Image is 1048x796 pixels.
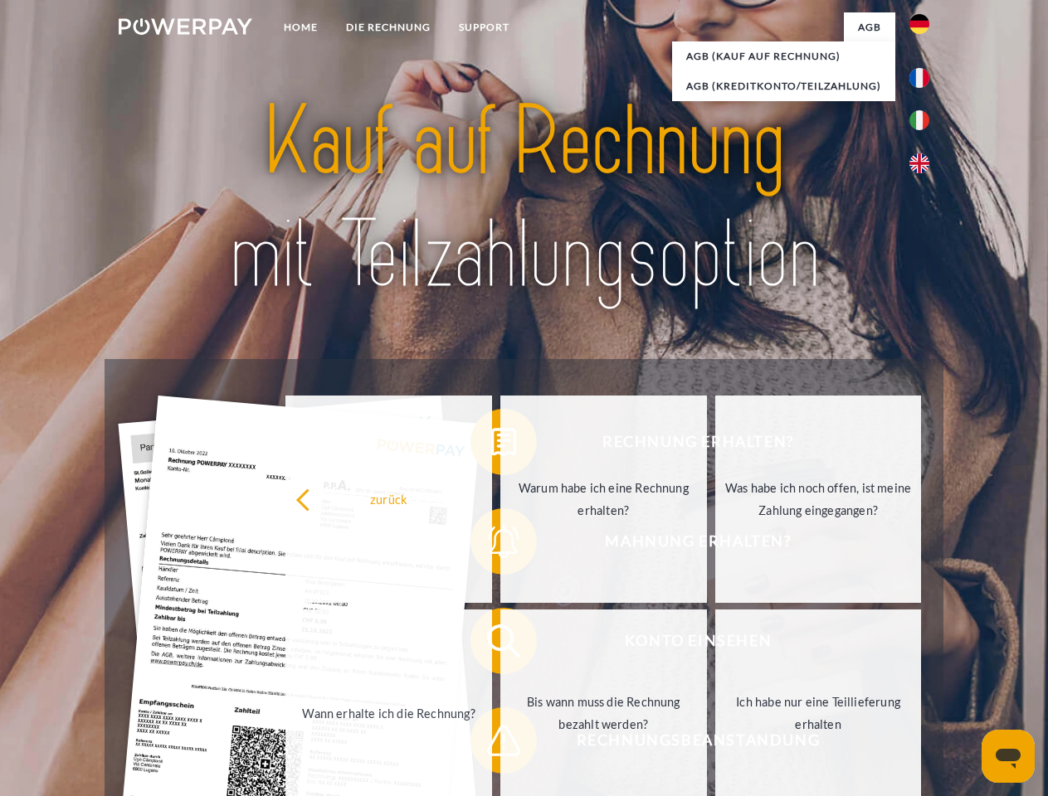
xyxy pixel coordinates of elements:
a: agb [844,12,895,42]
img: de [909,14,929,34]
a: AGB (Kreditkonto/Teilzahlung) [672,71,895,101]
a: Home [270,12,332,42]
div: Was habe ich noch offen, ist meine Zahlung eingegangen? [725,477,912,522]
iframe: Schaltfläche zum Öffnen des Messaging-Fensters [982,730,1035,783]
a: DIE RECHNUNG [332,12,445,42]
img: logo-powerpay-white.svg [119,18,252,35]
img: en [909,153,929,173]
div: zurück [295,488,482,510]
div: Bis wann muss die Rechnung bezahlt werden? [510,691,697,735]
img: it [909,110,929,130]
a: Was habe ich noch offen, ist meine Zahlung eingegangen? [715,396,922,603]
a: AGB (Kauf auf Rechnung) [672,41,895,71]
div: Ich habe nur eine Teillieferung erhalten [725,691,912,735]
a: SUPPORT [445,12,524,42]
img: title-powerpay_de.svg [158,80,890,318]
div: Warum habe ich eine Rechnung erhalten? [510,477,697,522]
div: Wann erhalte ich die Rechnung? [295,701,482,724]
img: fr [909,68,929,88]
